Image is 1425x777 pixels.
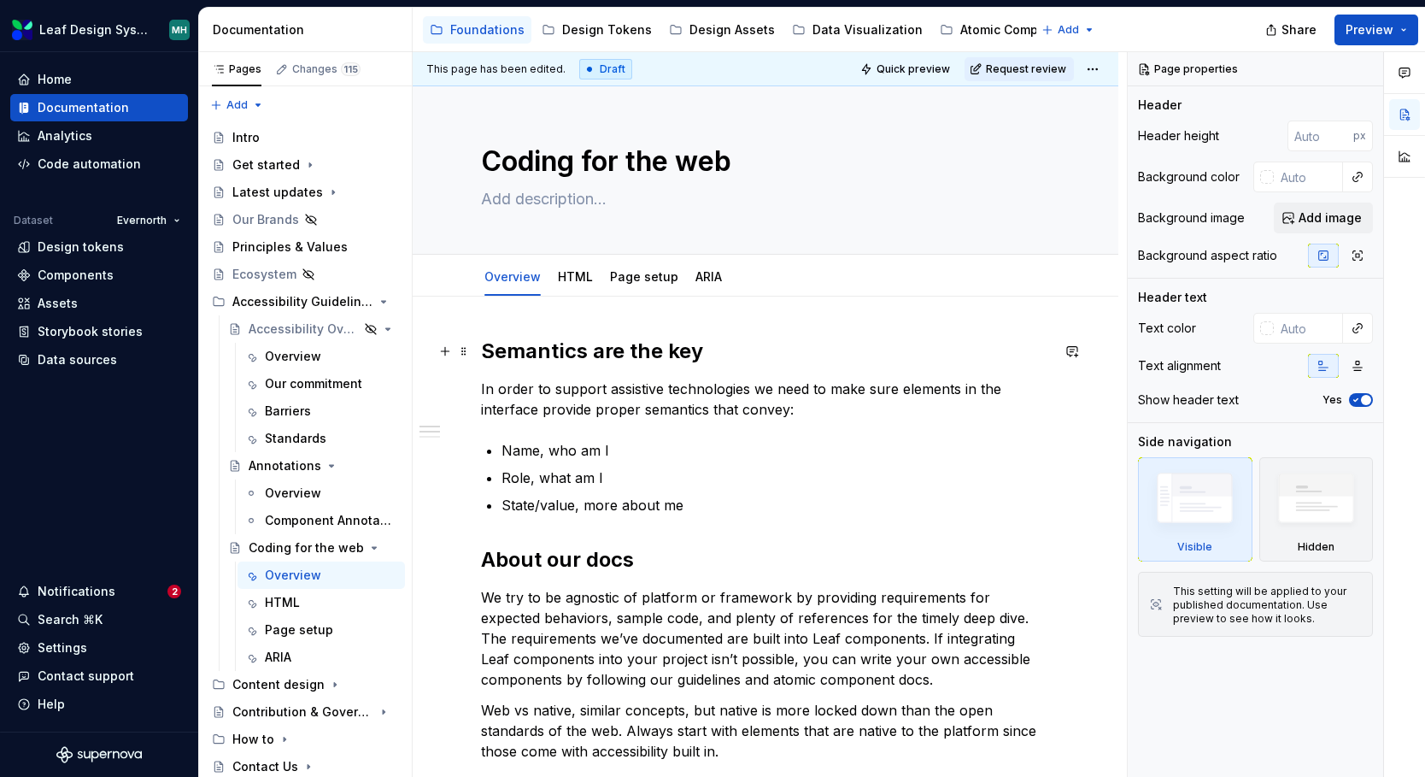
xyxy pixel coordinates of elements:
[1138,127,1219,144] div: Header height
[3,11,195,48] button: Leaf Design SystemMH
[986,62,1066,76] span: Request review
[38,267,114,284] div: Components
[1138,320,1196,337] div: Text color
[232,703,373,721] div: Contribution & Governance
[205,124,405,151] a: Intro
[232,731,274,748] div: How to
[1138,247,1277,264] div: Background aspect ratio
[38,238,124,256] div: Design tokens
[12,20,32,40] img: 6e787e26-f4c0-4230-8924-624fe4a2d214.png
[232,129,260,146] div: Intro
[249,539,364,556] div: Coding for the web
[39,21,149,38] div: Leaf Design System
[1138,168,1240,185] div: Background color
[237,343,405,370] a: Overview
[812,21,923,38] div: Data Visualization
[38,668,134,685] div: Contact support
[205,179,405,206] a: Latest updates
[10,262,188,289] a: Components
[426,62,566,76] span: This page has been edited.
[501,468,1050,488] p: Role, what am I
[1036,18,1100,42] button: Add
[501,495,1050,515] p: State/value, more about me
[167,585,181,598] span: 2
[1257,15,1328,45] button: Share
[14,214,53,227] div: Dataset
[1346,21,1393,38] span: Preview
[38,696,65,713] div: Help
[205,671,405,698] div: Content design
[212,62,261,76] div: Pages
[423,16,531,44] a: Foundations
[232,184,323,201] div: Latest updates
[10,691,188,718] button: Help
[1281,21,1317,38] span: Share
[249,457,321,474] div: Annotations
[10,662,188,690] button: Contact support
[232,211,299,228] div: Our Brands
[1138,357,1221,374] div: Text alignment
[960,21,1080,38] div: Atomic Components
[232,266,296,283] div: Ecosystem
[10,346,188,374] a: Data sources
[1259,457,1374,562] div: Hidden
[221,534,405,562] a: Coding for the web
[38,351,117,368] div: Data sources
[237,616,405,644] a: Page setup
[38,295,78,312] div: Assets
[237,589,405,616] a: HTML
[38,611,103,628] div: Search ⌘K
[10,66,188,93] a: Home
[265,430,326,447] div: Standards
[1138,209,1245,227] div: Background image
[10,94,188,121] a: Documentation
[562,21,652,38] div: Design Tokens
[481,587,1050,690] p: We try to be agnostic of platform or framework by providing requirements for expected behaviors, ...
[237,480,405,507] a: Overview
[265,348,321,365] div: Overview
[341,62,361,76] span: 115
[38,156,141,173] div: Code automation
[689,258,729,294] div: ARIA
[10,578,188,605] button: Notifications2
[205,233,405,261] a: Principles & Values
[205,726,405,753] div: How to
[232,238,348,256] div: Principles & Values
[551,258,600,294] div: HTML
[56,746,142,763] svg: Supernova Logo
[933,16,1087,44] a: Atomic Components
[478,141,1047,182] textarea: Coding for the web
[38,639,87,656] div: Settings
[10,606,188,633] button: Search ⌘K
[1138,289,1207,306] div: Header text
[237,397,405,425] a: Barriers
[213,21,405,38] div: Documentation
[265,649,291,666] div: ARIA
[1138,457,1252,562] div: Visible
[478,258,548,294] div: Overview
[10,150,188,178] a: Code automation
[1177,540,1212,554] div: Visible
[603,258,685,294] div: Page setup
[1138,391,1239,409] div: Show header text
[695,269,722,284] a: ARIA
[785,16,929,44] a: Data Visualization
[205,206,405,233] a: Our Brands
[38,323,143,340] div: Storybook stories
[292,62,361,76] div: Changes
[237,644,405,671] a: ARIA
[38,127,92,144] div: Analytics
[1274,313,1343,344] input: Auto
[10,122,188,150] a: Analytics
[265,621,333,639] div: Page setup
[38,583,115,600] div: Notifications
[1274,203,1373,233] button: Add image
[484,269,541,284] a: Overview
[232,293,373,310] div: Accessibility Guidelines
[1138,97,1182,114] div: Header
[450,21,525,38] div: Foundations
[117,214,167,227] span: Evernorth
[1173,585,1362,626] div: This setting will be applied to your published documentation. Use preview to see how it looks.
[265,485,321,502] div: Overview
